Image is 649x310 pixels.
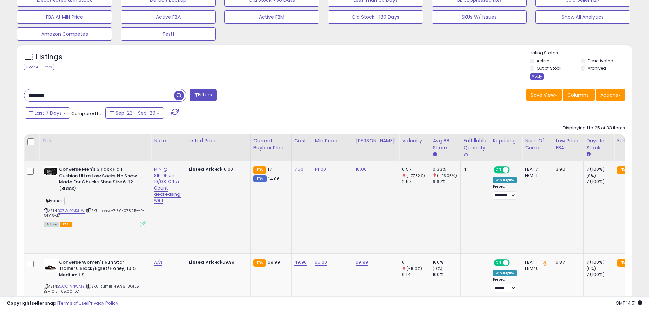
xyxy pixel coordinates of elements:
[189,137,248,144] div: Listed Price
[154,137,183,144] div: Note
[406,266,422,271] small: (-100%)
[530,73,544,80] div: Apply
[190,89,216,101] button: Filters
[406,173,425,178] small: (-77.82%)
[253,259,266,267] small: FBA
[617,166,630,174] small: FBA
[88,300,118,306] a: Privacy Policy
[189,166,220,173] b: Listed Price:
[586,166,614,173] div: 7 (100%)
[58,283,85,289] a: B0CQTVNWMZ
[105,107,164,119] button: Sep-23 - Sep-29
[596,89,625,101] button: Actions
[586,266,596,271] small: (0%)
[493,137,520,144] div: Repricing
[44,166,57,176] img: 41boDshFj+L._SL40_.jpg
[556,137,581,151] div: Low Price FBA
[493,184,517,200] div: Preset:
[433,259,460,265] div: 100%
[402,259,430,265] div: 0
[586,151,590,158] small: Days In Stock.
[294,137,309,144] div: Cost
[58,208,85,214] a: B07WKKMXHW
[563,89,595,101] button: Columns
[525,173,547,179] div: FBM: 1
[356,259,368,266] a: 69.99
[294,166,304,173] a: 7.50
[315,137,350,144] div: Min Price
[586,179,614,185] div: 7 (100%)
[42,137,148,144] div: Title
[44,197,65,205] span: issues
[189,166,245,173] div: $16.00
[586,137,611,151] div: Days In Stock
[44,259,146,302] div: ASIN:
[402,137,427,144] div: Velocity
[494,260,503,265] span: ON
[567,92,589,98] span: Columns
[493,177,517,183] div: Win BuyBox
[525,259,547,265] div: FBA: 1
[463,137,487,151] div: Fulfillable Quantity
[556,166,578,173] div: 3.90
[115,110,155,116] span: Sep-23 - Sep-29
[525,137,550,151] div: Num of Comp.
[24,64,54,70] div: Clear All Filters
[432,10,527,24] button: SKUs W/ Issues
[268,176,280,182] span: 14.06
[463,166,484,173] div: 41
[433,272,460,278] div: 100%
[537,65,561,71] label: Out of Stock
[44,166,146,226] div: ASIN:
[402,166,430,173] div: 0.57
[44,259,57,272] img: 31O-2bwVyzL._SL40_.jpg
[7,300,118,307] div: seller snap | |
[493,270,517,276] div: Win BuyBox
[433,166,460,173] div: 0.33%
[586,272,614,278] div: 7 (100%)
[35,110,62,116] span: Last 7 Days
[402,272,430,278] div: 0.14
[526,89,562,101] button: Save View
[36,52,62,62] h5: Listings
[58,300,87,306] a: Terms of Use
[537,58,549,64] label: Active
[25,107,70,119] button: Last 7 Days
[253,137,289,151] div: Current Buybox Price
[588,65,606,71] label: Archived
[617,137,645,144] div: Fulfillment
[433,151,437,158] small: Avg BB Share.
[586,259,614,265] div: 7 (100%)
[44,208,145,218] span: | SKU: conve-7.50-07825--B-34.95-JC
[253,166,266,174] small: FBA
[586,173,596,178] small: (0%)
[437,173,457,178] small: (-95.05%)
[556,259,578,265] div: 6.87
[121,10,216,24] button: Active FBA
[189,259,245,265] div: $69.99
[294,259,307,266] a: 49.96
[44,283,143,294] span: | SKU: zumie-49.96-06125--BEH10.5-105.00-JC
[463,259,484,265] div: 1
[563,125,625,131] div: Displaying 1 to 25 of 33 items
[433,266,442,271] small: (0%)
[60,222,72,227] span: FBA
[59,259,142,280] b: Converse Women's Run Star Trainers, Black/Egret/Honey, 10.5 Medium US
[356,166,367,173] a: 16.00
[268,259,280,265] span: 69.99
[224,10,319,24] button: Active FBM
[494,167,503,173] span: ON
[17,10,112,24] button: FBA At MIN Price
[616,300,642,306] span: 2025-10-7 14:51 GMT
[154,166,181,204] a: MIN @ $15.95 on 10/03. Offer Count decreasing well
[535,10,630,24] button: Show All Analytics
[315,259,327,266] a: 65.00
[154,259,162,266] a: N/A
[493,277,517,293] div: Preset:
[268,166,272,173] span: 17
[44,222,59,227] span: All listings currently available for purchase on Amazon
[17,27,112,41] button: Amazon Competes
[7,300,32,306] strong: Copyright
[121,27,216,41] button: Test1
[530,50,632,56] p: Listing States:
